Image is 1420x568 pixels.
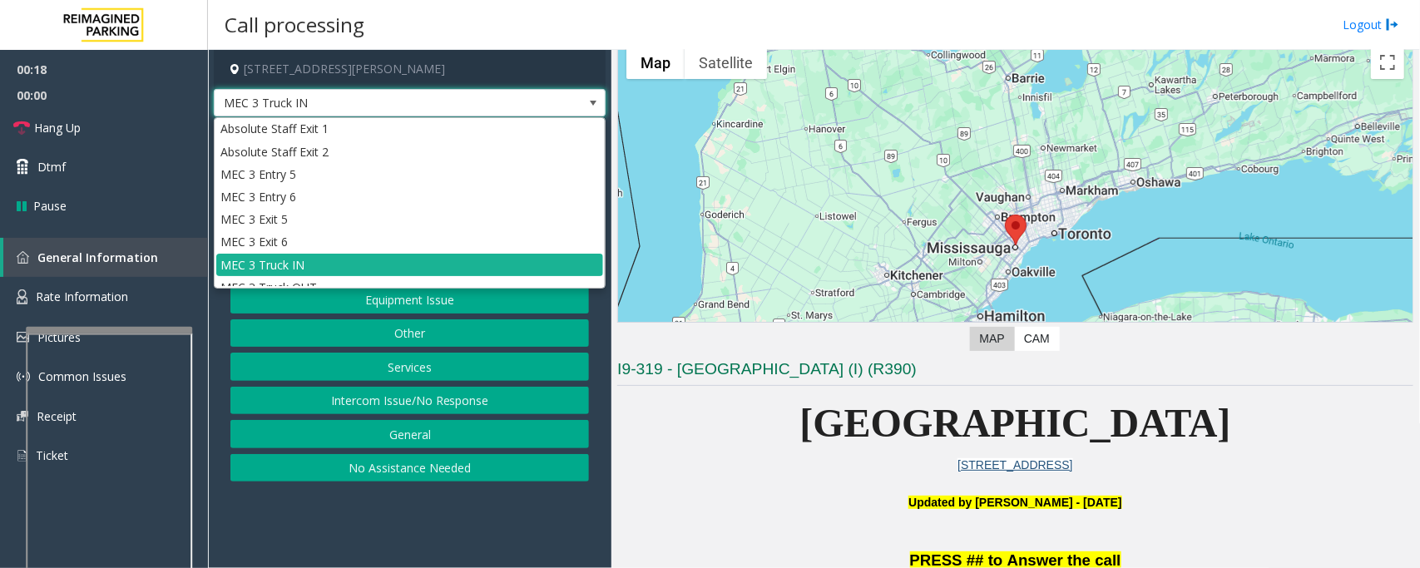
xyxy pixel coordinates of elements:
li: MEC 3 Exit 5 [216,208,603,230]
span: [GEOGRAPHIC_DATA] [800,401,1231,445]
img: 'icon' [17,251,29,264]
img: 'icon' [17,332,29,343]
span: General Information [37,249,158,265]
li: Absolute Staff Exit 1 [216,117,603,140]
button: Intercom Issue/No Response [230,387,589,415]
button: Toggle fullscreen view [1371,46,1404,79]
li: MEC 3 Entry 6 [216,185,603,208]
button: Services [230,353,589,381]
span: Hang Up [34,119,81,136]
img: 'icon' [17,370,30,383]
img: 'icon' [17,289,27,304]
button: No Assistance Needed [230,454,589,482]
a: General Information [3,238,208,277]
span: MEC 3 Truck IN [215,90,527,116]
button: Other [230,319,589,348]
li: MEC 3 Exit 6 [216,230,603,253]
span: Pause [33,197,67,215]
label: Map [970,327,1015,351]
img: 'icon' [17,411,28,422]
a: Logout [1343,16,1399,33]
img: 'icon' [17,448,27,463]
img: logout [1386,16,1399,33]
button: Equipment Issue [230,285,589,314]
li: MEC 3 Truck IN [216,254,603,276]
a: [STREET_ADDRESS] [957,458,1072,472]
li: MEC 3 Truck OUT [216,276,603,299]
div: 1 Robert Speck Parkway, Mississauga, ON [1005,215,1027,245]
button: General [230,420,589,448]
span: Rate Information [36,289,128,304]
h3: Call processing [216,4,373,45]
button: Show satellite imagery [685,46,767,79]
li: Absolute Staff Exit 2 [216,141,603,163]
h3: I9-319 - [GEOGRAPHIC_DATA] (I) (R390) [617,358,1413,386]
button: Show street map [626,46,685,79]
span: Dtmf [37,158,66,175]
label: CAM [1014,327,1060,351]
h4: [STREET_ADDRESS][PERSON_NAME] [214,50,606,89]
b: Updated by [PERSON_NAME] - [DATE] [908,496,1121,509]
li: MEC 3 Entry 5 [216,163,603,185]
